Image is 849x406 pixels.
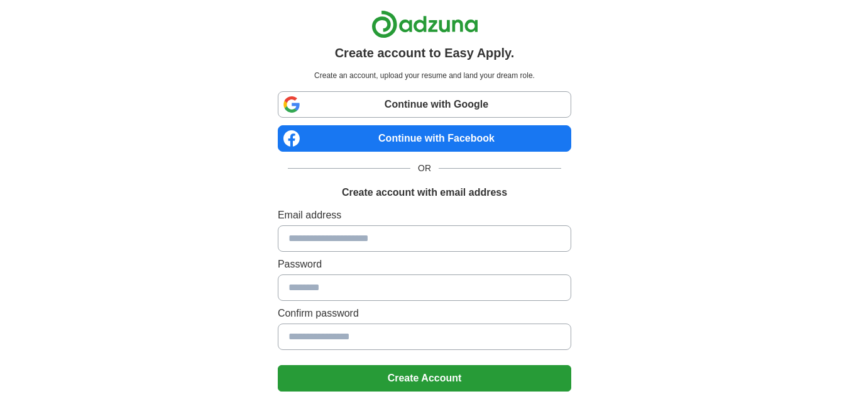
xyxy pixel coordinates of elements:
h1: Create account to Easy Apply. [335,43,515,62]
label: Password [278,257,571,272]
p: Create an account, upload your resume and land your dream role. [280,70,569,81]
a: Continue with Facebook [278,125,571,152]
span: OR [410,162,439,175]
label: Email address [278,208,571,223]
h1: Create account with email address [342,185,507,200]
img: Adzuna logo [371,10,478,38]
a: Continue with Google [278,91,571,118]
label: Confirm password [278,306,571,321]
button: Create Account [278,365,571,392]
